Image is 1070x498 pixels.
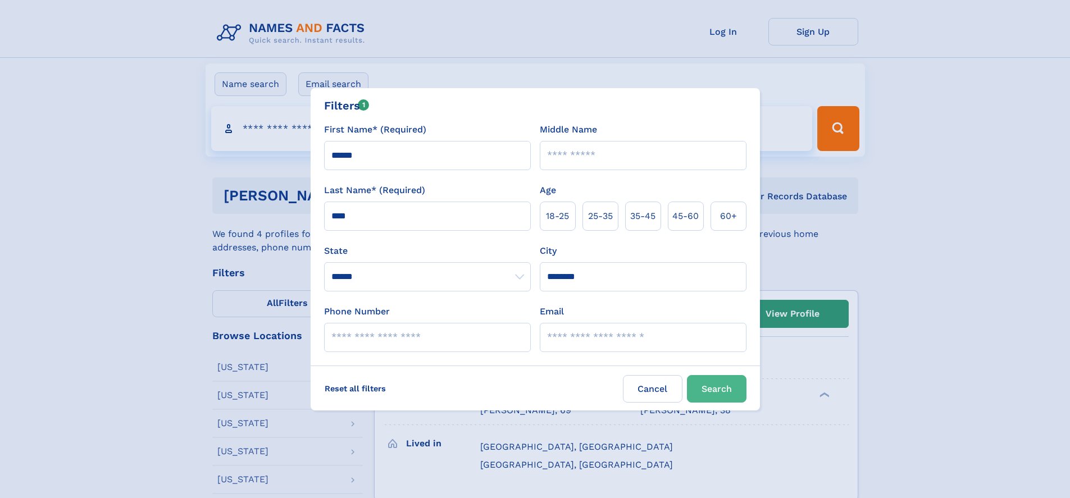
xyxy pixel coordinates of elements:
span: 60+ [720,209,737,223]
label: Reset all filters [317,375,393,402]
div: Filters [324,97,370,114]
span: 25‑35 [588,209,613,223]
label: First Name* (Required) [324,123,426,136]
label: Last Name* (Required) [324,184,425,197]
label: Middle Name [540,123,597,136]
label: City [540,244,557,258]
span: 18‑25 [546,209,569,223]
label: Age [540,184,556,197]
label: Cancel [623,375,682,403]
button: Search [687,375,746,403]
span: 35‑45 [630,209,655,223]
label: Email [540,305,564,318]
span: 45‑60 [672,209,699,223]
label: Phone Number [324,305,390,318]
label: State [324,244,531,258]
